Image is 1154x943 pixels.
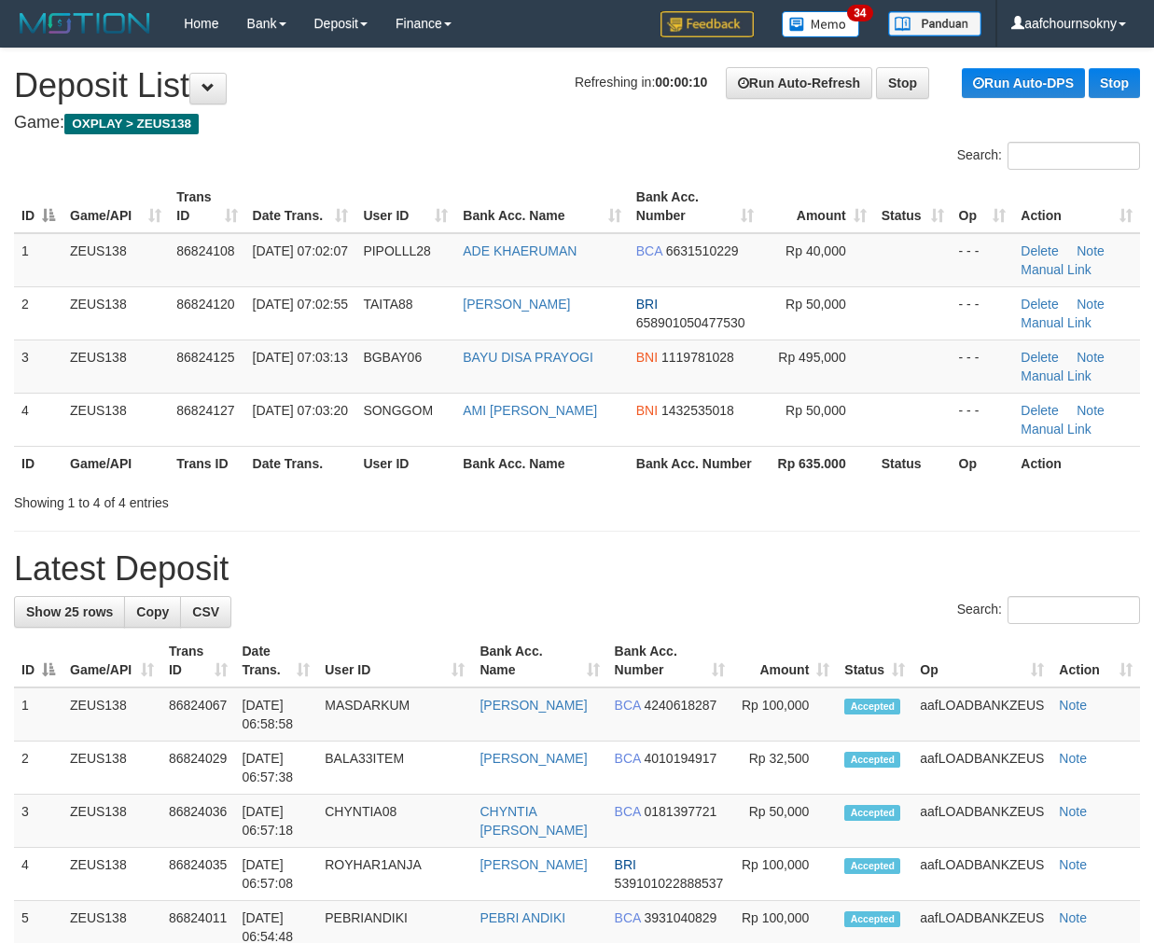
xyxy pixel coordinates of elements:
[666,243,739,258] span: Copy 6631510229 to clipboard
[463,350,593,365] a: BAYU DISA PRAYOGI
[472,634,606,687] th: Bank Acc. Name: activate to sort column ascending
[363,403,433,418] span: SONGGOM
[63,180,169,233] th: Game/API: activate to sort column ascending
[876,67,929,99] a: Stop
[615,876,724,891] span: Copy 539101022888537 to clipboard
[235,742,318,795] td: [DATE] 06:57:38
[888,11,981,36] img: panduan.png
[63,233,169,287] td: ZEUS138
[1059,804,1087,819] a: Note
[176,403,234,418] span: 86824127
[655,75,707,90] strong: 00:00:10
[480,804,587,838] a: CHYNTIA [PERSON_NAME]
[63,286,169,340] td: ZEUS138
[952,233,1014,287] td: - - -
[480,857,587,872] a: [PERSON_NAME]
[761,180,874,233] th: Amount: activate to sort column ascending
[912,848,1051,901] td: aafLOADBANKZEUS
[317,742,472,795] td: BALA33ITEM
[661,350,734,365] span: Copy 1119781028 to clipboard
[26,604,113,619] span: Show 25 rows
[1013,180,1140,233] th: Action: activate to sort column ascending
[14,393,63,446] td: 4
[317,795,472,848] td: CHYNTIA08
[1021,368,1091,383] a: Manual Link
[660,11,754,37] img: Feedback.jpg
[952,286,1014,340] td: - - -
[786,297,846,312] span: Rp 50,000
[844,805,900,821] span: Accepted
[1021,243,1058,258] a: Delete
[874,180,952,233] th: Status: activate to sort column ascending
[253,403,348,418] span: [DATE] 07:03:20
[253,297,348,312] span: [DATE] 07:02:55
[161,742,235,795] td: 86824029
[732,742,838,795] td: Rp 32,500
[874,446,952,480] th: Status
[463,243,577,258] a: ADE KHAERUMAN
[63,742,161,795] td: ZEUS138
[1021,422,1091,437] a: Manual Link
[355,180,455,233] th: User ID: activate to sort column ascending
[14,114,1140,132] h4: Game:
[14,340,63,393] td: 3
[952,340,1014,393] td: - - -
[1021,315,1091,330] a: Manual Link
[615,804,641,819] span: BCA
[645,804,717,819] span: Copy 0181397721 to clipboard
[761,446,874,480] th: Rp 635.000
[161,687,235,742] td: 86824067
[636,350,658,365] span: BNI
[1077,350,1105,365] a: Note
[124,596,181,628] a: Copy
[782,11,860,37] img: Button%20Memo.svg
[615,910,641,925] span: BCA
[355,446,455,480] th: User ID
[480,698,587,713] a: [PERSON_NAME]
[732,634,838,687] th: Amount: activate to sort column ascending
[912,687,1051,742] td: aafLOADBANKZEUS
[180,596,231,628] a: CSV
[957,596,1140,624] label: Search:
[253,243,348,258] span: [DATE] 07:02:07
[1059,857,1087,872] a: Note
[732,687,838,742] td: Rp 100,000
[732,848,838,901] td: Rp 100,000
[615,698,641,713] span: BCA
[732,795,838,848] td: Rp 50,000
[169,180,244,233] th: Trans ID: activate to sort column ascending
[1059,751,1087,766] a: Note
[952,393,1014,446] td: - - -
[1077,243,1105,258] a: Note
[136,604,169,619] span: Copy
[455,180,628,233] th: Bank Acc. Name: activate to sort column ascending
[63,340,169,393] td: ZEUS138
[363,297,412,312] span: TAITA88
[837,634,912,687] th: Status: activate to sort column ascending
[607,634,732,687] th: Bank Acc. Number: activate to sort column ascending
[14,233,63,287] td: 1
[253,350,348,365] span: [DATE] 07:03:13
[844,752,900,768] span: Accepted
[636,297,658,312] span: BRI
[161,634,235,687] th: Trans ID: activate to sort column ascending
[615,857,636,872] span: BRI
[962,68,1085,98] a: Run Auto-DPS
[14,687,63,742] td: 1
[14,180,63,233] th: ID: activate to sort column descending
[64,114,199,134] span: OXPLAY > ZEUS138
[1051,634,1140,687] th: Action: activate to sort column ascending
[455,446,628,480] th: Bank Acc. Name
[14,742,63,795] td: 2
[317,634,472,687] th: User ID: activate to sort column ascending
[317,848,472,901] td: ROYHAR1ANJA
[1021,350,1058,365] a: Delete
[176,297,234,312] span: 86824120
[63,687,161,742] td: ZEUS138
[575,75,707,90] span: Refreshing in:
[161,795,235,848] td: 86824036
[1021,297,1058,312] a: Delete
[176,243,234,258] span: 86824108
[14,634,63,687] th: ID: activate to sort column descending
[480,751,587,766] a: [PERSON_NAME]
